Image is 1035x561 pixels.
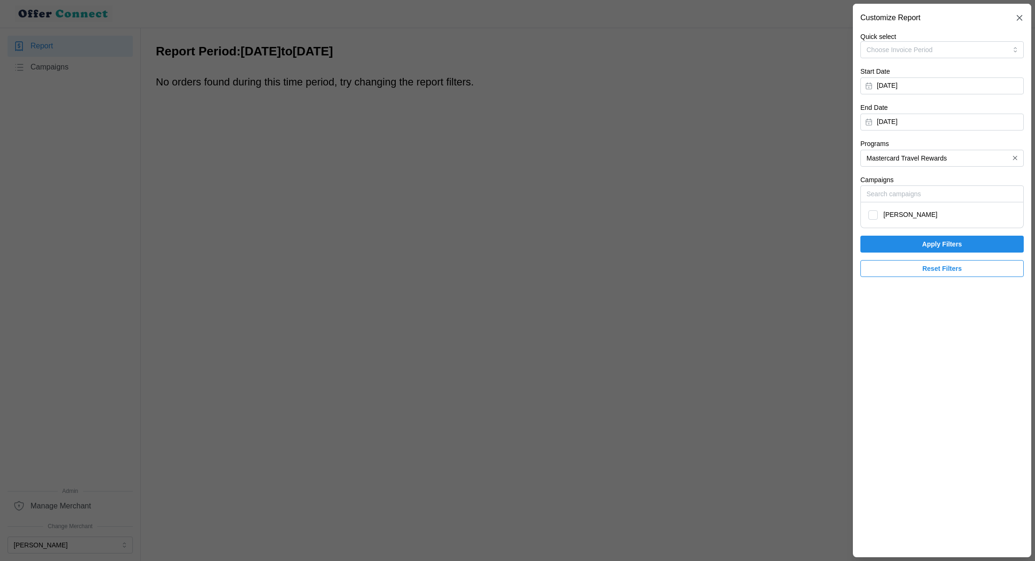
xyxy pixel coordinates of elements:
[860,77,1024,94] button: [DATE]
[860,103,888,113] label: End Date
[860,41,1024,58] button: Choose Invoice Period
[860,139,889,149] label: Programs
[922,236,962,252] span: Apply Filters
[860,14,920,22] h2: Customize Report
[860,260,1024,277] button: Reset Filters
[860,32,1024,41] p: Quick select
[860,236,1024,253] button: Apply Filters
[860,185,1024,202] input: Search campaigns
[866,46,933,54] span: Choose Invoice Period
[883,210,937,220] span: [PERSON_NAME]
[860,67,890,77] label: Start Date
[860,114,1024,131] button: [DATE]
[922,261,962,277] span: Reset Filters
[860,175,894,185] label: Campaigns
